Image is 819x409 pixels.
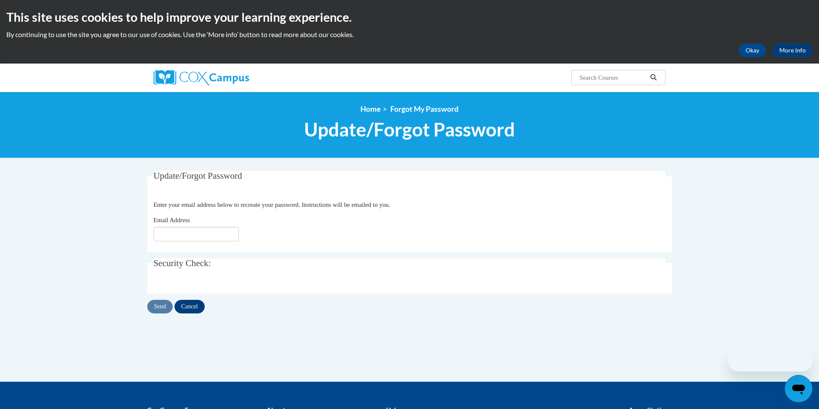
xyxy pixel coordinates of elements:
span: Security Check: [154,258,211,268]
img: Cox Campus [154,70,249,85]
span: Forgot My Password [390,104,459,113]
iframe: Button to launch messaging window [785,375,812,402]
p: By continuing to use the site you agree to our use of cookies. Use the ‘More info’ button to read... [6,30,813,39]
h2: This site uses cookies to help improve your learning experience. [6,9,813,26]
span: Update/Forgot Password [304,118,515,141]
span: Enter your email address below to recreate your password. Instructions will be emailed to you. [154,201,390,208]
input: Email [154,227,239,241]
iframe: Message from company [728,348,813,371]
input: Search Courses [579,73,647,83]
span: Update/Forgot Password [154,171,242,181]
button: Search [647,73,660,83]
input: Cancel [174,300,205,313]
a: More Info [773,44,813,57]
button: Okay [739,44,766,57]
a: Cox Campus [154,70,316,85]
span: Email Address [154,217,190,223]
a: Home [360,104,380,113]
